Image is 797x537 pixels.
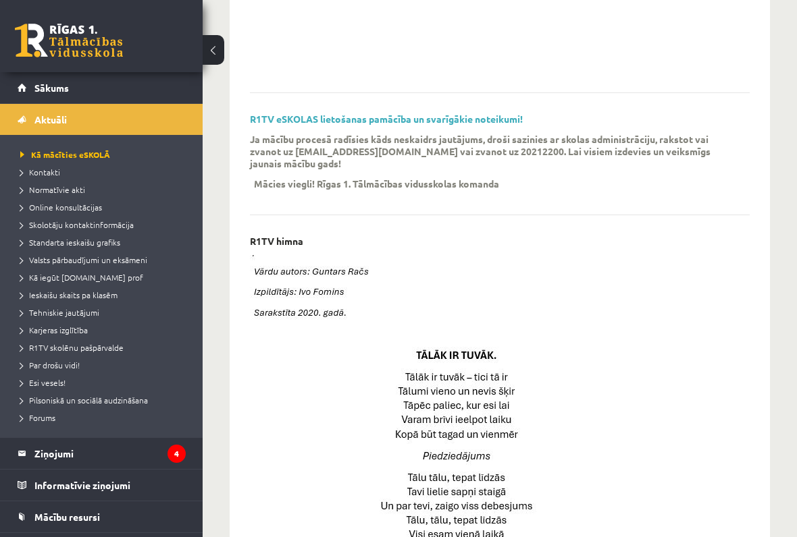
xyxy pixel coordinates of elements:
a: R1TV eSKOLAS lietošanas pamācība un svarīgākie noteikumi! [250,113,523,125]
a: Tehniskie jautājumi [20,306,189,318]
a: Valsts pārbaudījumi un eksāmeni [20,254,189,266]
span: Standarta ieskaišu grafiks [20,237,120,248]
span: Esi vesels! [20,377,66,388]
span: Sākums [34,82,69,94]
span: Valsts pārbaudījumi un eksāmeni [20,254,147,265]
a: Standarta ieskaišu grafiks [20,236,189,248]
p: Ja mācību procesā radīsies kāds neskaidrs jautājums, droši sazinies ar skolas administrāciju, rak... [250,133,729,169]
a: Par drošu vidi! [20,359,189,371]
a: Karjeras izglītība [20,324,189,336]
a: R1TV skolēnu pašpārvalde [20,341,189,354]
span: Kontakti [20,167,60,177]
span: Ieskaišu skaits pa klasēm [20,289,118,300]
legend: Informatīvie ziņojumi [34,470,186,501]
span: Aktuāli [34,113,67,125]
p: Rīgas 1. Tālmācības vidusskolas komanda [317,177,499,190]
span: Kā mācīties eSKOLĀ [20,149,110,160]
span: Karjeras izglītība [20,324,88,335]
span: Pilsoniskā un sociālā audzināšana [20,395,148,405]
i: 4 [168,445,186,463]
span: R1TV skolēnu pašpārvalde [20,342,124,353]
a: Normatīvie akti [20,183,189,196]
a: Sākums [18,72,186,103]
a: Ieskaišu skaits pa klasēm [20,289,189,301]
a: Skolotāju kontaktinformācija [20,219,189,231]
p: Mācies viegli! [254,177,315,190]
a: Informatīvie ziņojumi [18,470,186,501]
span: Online konsultācijas [20,202,102,213]
span: Tehniskie jautājumi [20,307,99,318]
a: Forums [20,412,189,424]
p: R1TV himna [250,235,303,247]
a: Ziņojumi4 [18,438,186,469]
a: Kā mācīties eSKOLĀ [20,148,189,161]
legend: Ziņojumi [34,438,186,469]
span: Forums [20,412,55,423]
a: Rīgas 1. Tālmācības vidusskola [15,24,123,57]
a: Online konsultācijas [20,201,189,213]
a: Esi vesels! [20,376,189,389]
a: Kā iegūt [DOMAIN_NAME] prof [20,271,189,283]
span: Kā iegūt [DOMAIN_NAME] prof [20,272,143,283]
a: Aktuāli [18,104,186,135]
span: Skolotāju kontaktinformācija [20,219,134,230]
span: Mācību resursi [34,511,100,523]
a: Pilsoniskā un sociālā audzināšana [20,394,189,406]
a: Kontakti [20,166,189,178]
a: Mācību resursi [18,501,186,532]
span: Par drošu vidi! [20,360,80,370]
span: Normatīvie akti [20,184,85,195]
